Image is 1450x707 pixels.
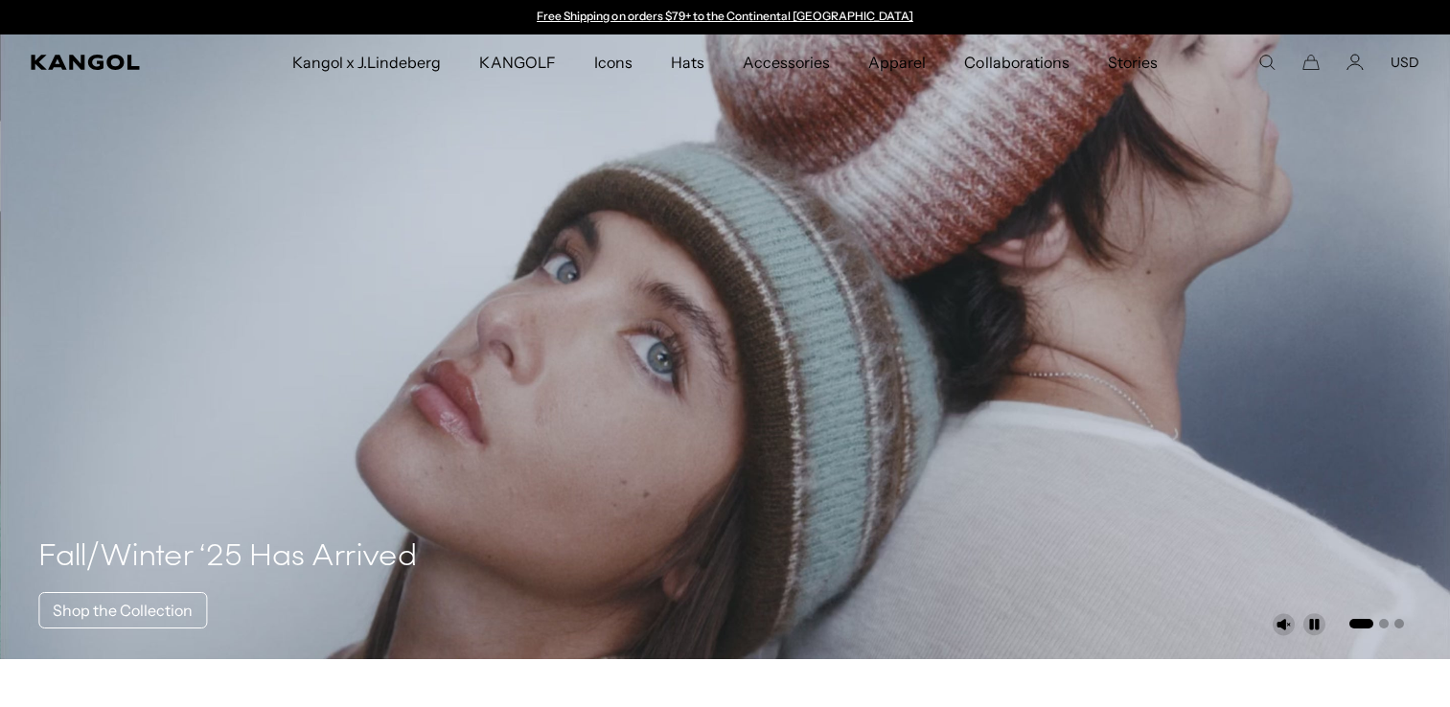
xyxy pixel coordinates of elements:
[292,34,442,90] span: Kangol x J.Lindeberg
[652,34,724,90] a: Hats
[945,34,1088,90] a: Collaborations
[1347,615,1404,630] ul: Select a slide to show
[575,34,652,90] a: Icons
[31,55,193,70] a: Kangol
[273,34,461,90] a: Kangol x J.Lindeberg
[1089,34,1177,90] a: Stories
[964,34,1069,90] span: Collaborations
[724,34,849,90] a: Accessories
[38,538,417,577] h4: Fall/Winter ‘25 Has Arrived
[1302,613,1325,636] button: Pause
[1346,54,1364,71] a: Account
[528,10,923,25] div: 1 of 2
[537,9,913,23] a: Free Shipping on orders $79+ to the Continental [GEOGRAPHIC_DATA]
[594,34,633,90] span: Icons
[38,592,207,628] a: Shop the Collection
[1302,54,1320,71] button: Cart
[1391,54,1419,71] button: USD
[1349,619,1373,628] button: Go to slide 1
[1258,54,1276,71] summary: Search here
[460,34,574,90] a: KANGOLF
[671,34,704,90] span: Hats
[1394,619,1404,628] button: Go to slide 3
[1108,34,1158,90] span: Stories
[479,34,555,90] span: KANGOLF
[528,10,923,25] slideshow-component: Announcement bar
[528,10,923,25] div: Announcement
[868,34,926,90] span: Apparel
[1272,613,1295,636] button: Unmute
[849,34,945,90] a: Apparel
[743,34,830,90] span: Accessories
[1379,619,1389,628] button: Go to slide 2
